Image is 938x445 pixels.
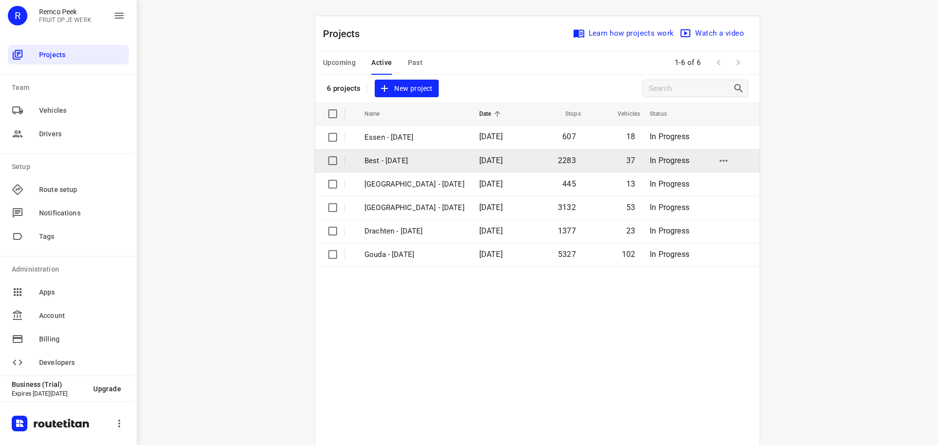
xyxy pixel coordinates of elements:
span: Active [371,57,392,69]
span: 37 [626,156,635,165]
span: Upgrade [93,385,121,393]
span: [DATE] [479,179,503,189]
span: Status [650,108,680,120]
span: [DATE] [479,132,503,141]
div: Apps [8,282,129,302]
div: Route setup [8,180,129,199]
span: [DATE] [479,226,503,235]
span: In Progress [650,250,689,259]
span: 1377 [558,226,576,235]
button: New project [375,80,438,98]
span: Apps [39,287,125,297]
span: In Progress [650,203,689,212]
span: 1-6 of 6 [671,52,705,73]
span: Tags [39,232,125,242]
p: Projects [323,26,368,41]
p: Drachten - Monday [364,226,465,237]
button: Upgrade [85,380,129,398]
p: Business (Trial) [12,381,85,388]
div: Drivers [8,124,129,144]
div: Vehicles [8,101,129,120]
span: New project [381,83,432,95]
p: Best - [DATE] [364,155,465,167]
span: 5327 [558,250,576,259]
p: Gouda - Monday [364,249,465,260]
p: Zwolle - Monday [364,202,465,213]
div: Notifications [8,203,129,223]
p: Antwerpen - Monday [364,179,465,190]
p: Administration [12,264,129,275]
span: Upcoming [323,57,356,69]
span: In Progress [650,156,689,165]
span: Past [408,57,423,69]
span: 53 [626,203,635,212]
span: 3132 [558,203,576,212]
span: Vehicles [605,108,640,120]
span: 102 [622,250,636,259]
span: 445 [562,179,576,189]
p: Remco Peek [39,8,91,16]
div: R [8,6,27,25]
span: In Progress [650,132,689,141]
span: [DATE] [479,203,503,212]
p: FRUIT OP JE WERK [39,17,91,23]
span: Name [364,108,393,120]
p: Team [12,83,129,93]
span: 18 [626,132,635,141]
div: Tags [8,227,129,246]
span: Route setup [39,185,125,195]
div: Search [733,83,747,94]
span: 23 [626,226,635,235]
input: Search projects [649,81,733,96]
span: 13 [626,179,635,189]
div: Billing [8,329,129,349]
p: Expires [DATE][DATE] [12,390,85,397]
span: Next Page [728,53,748,72]
p: Setup [12,162,129,172]
span: 2283 [558,156,576,165]
div: Account [8,306,129,325]
span: Previous Page [709,53,728,72]
p: 6 projects [327,84,361,93]
span: [DATE] [479,156,503,165]
span: Date [479,108,504,120]
span: [DATE] [479,250,503,259]
span: Account [39,311,125,321]
span: Billing [39,334,125,344]
span: Notifications [39,208,125,218]
p: Essen - [DATE] [364,132,465,143]
span: 607 [562,132,576,141]
span: Developers [39,358,125,368]
span: Drivers [39,129,125,139]
span: In Progress [650,226,689,235]
span: In Progress [650,179,689,189]
span: Vehicles [39,106,125,116]
span: Stops [553,108,581,120]
div: Projects [8,45,129,64]
span: Projects [39,50,125,60]
div: Developers [8,353,129,372]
